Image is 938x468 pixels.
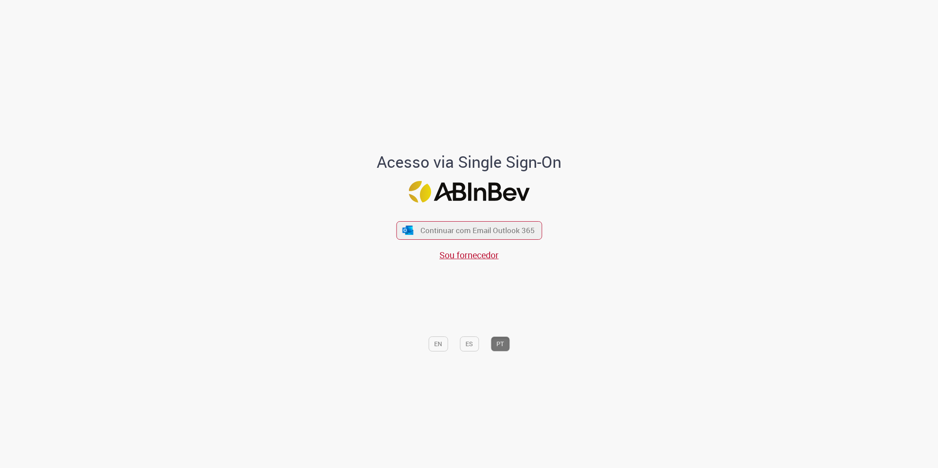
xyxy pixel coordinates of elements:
a: Sou fornecedor [439,249,499,261]
button: EN [428,336,448,351]
h1: Acesso via Single Sign-On [347,153,592,171]
button: ícone Azure/Microsoft 360 Continuar com Email Outlook 365 [396,221,542,239]
img: Logo ABInBev [408,181,530,203]
button: ES [460,336,479,351]
img: ícone Azure/Microsoft 360 [402,226,414,235]
button: PT [491,336,510,351]
span: Continuar com Email Outlook 365 [420,226,535,236]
